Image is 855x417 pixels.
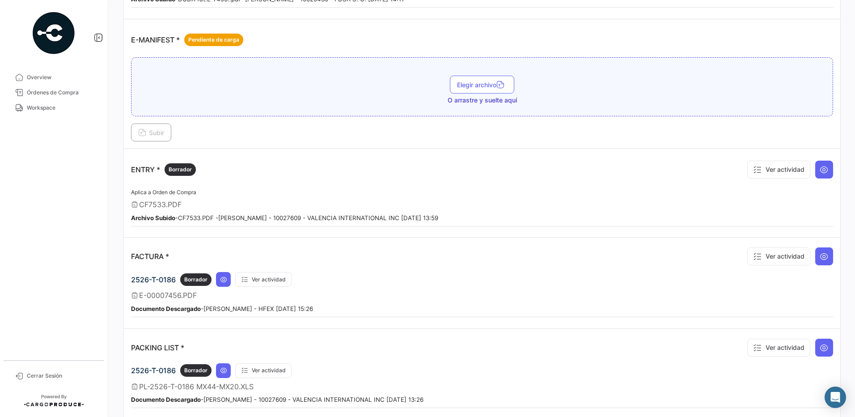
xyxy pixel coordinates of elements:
span: Órdenes de Compra [27,89,97,97]
span: Cerrar Sesión [27,372,97,380]
button: Ver actividad [235,272,292,287]
span: PL-2526-T-0186 MX44-MX20.XLS [139,382,254,391]
span: Overview [27,73,97,81]
small: - [PERSON_NAME] - HFEX [DATE] 15:26 [131,305,313,312]
button: Elegir archivo [450,76,514,94]
small: - [PERSON_NAME] - 10027609 - VALENCIA INTERNATIONAL INC [DATE] 13:26 [131,396,423,403]
span: Aplica a Orden de Compra [131,189,196,196]
small: - CF7533.PDF - [PERSON_NAME] - 10027609 - VALENCIA INTERNATIONAL INC [DATE] 13:59 [131,214,438,221]
div: Abrir Intercom Messenger [825,387,846,408]
span: 2526-T-0186 [131,366,176,375]
p: PACKING LIST * [131,343,184,352]
button: Ver actividad [747,339,810,357]
button: Ver actividad [235,363,292,378]
span: Borrador [169,166,192,174]
span: Pendiente de carga [188,36,239,44]
span: O arrastre y suelte aquí [448,96,517,105]
p: FACTURA * [131,252,169,261]
a: Workspace [7,100,100,115]
a: Órdenes de Compra [7,85,100,100]
span: Elegir archivo [457,81,507,89]
span: E-00007456.PDF [139,291,197,300]
b: Archivo Subido [131,214,175,221]
span: Subir [138,129,164,136]
b: Documento Descargado [131,396,201,403]
button: Ver actividad [747,161,810,179]
p: E-MANIFEST * [131,34,243,46]
span: CF7533.PDF [139,200,182,209]
span: Borrador [184,366,207,374]
a: Overview [7,70,100,85]
span: Borrador [184,276,207,284]
b: Documento Descargado [131,305,201,312]
img: powered-by.png [31,11,76,55]
p: ENTRY * [131,163,196,176]
span: Workspace [27,104,97,112]
span: 2526-T-0186 [131,275,176,284]
button: Ver actividad [747,247,810,265]
button: Subir [131,123,171,141]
